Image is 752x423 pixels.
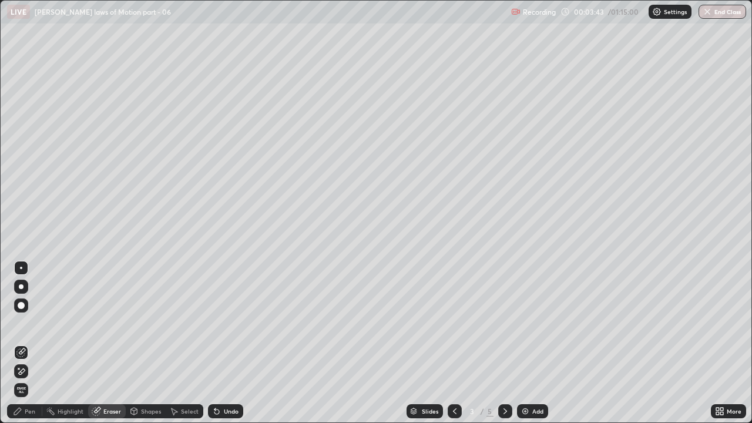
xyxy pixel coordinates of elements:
div: Add [532,408,543,414]
img: end-class-cross [703,7,712,16]
p: Recording [523,8,556,16]
div: More [727,408,741,414]
div: Eraser [103,408,121,414]
div: Highlight [58,408,83,414]
img: recording.375f2c34.svg [511,7,521,16]
p: LIVE [11,7,26,16]
div: Undo [224,408,239,414]
div: 3 [466,408,478,415]
div: Select [181,408,199,414]
img: class-settings-icons [652,7,662,16]
p: [PERSON_NAME] laws of Motion part - 06 [35,7,171,16]
p: Settings [664,9,687,15]
div: / [481,408,484,415]
div: Slides [422,408,438,414]
div: Shapes [141,408,161,414]
div: Pen [25,408,35,414]
button: End Class [699,5,746,19]
div: 5 [486,406,493,417]
span: Erase all [15,387,28,394]
img: add-slide-button [521,407,530,416]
